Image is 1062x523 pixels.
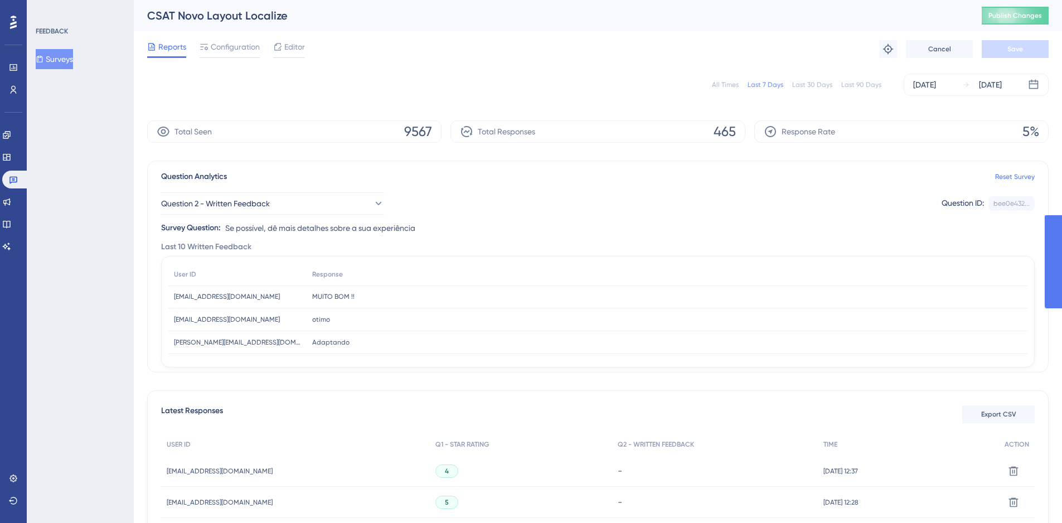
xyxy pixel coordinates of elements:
[284,40,305,54] span: Editor
[161,221,221,235] div: Survey Question:
[982,7,1049,25] button: Publish Changes
[174,315,280,324] span: [EMAIL_ADDRESS][DOMAIN_NAME]
[712,80,739,89] div: All Times
[1007,45,1023,54] span: Save
[174,270,196,279] span: User ID
[174,125,212,138] span: Total Seen
[942,196,984,211] div: Question ID:
[982,40,1049,58] button: Save
[167,498,273,507] span: [EMAIL_ADDRESS][DOMAIN_NAME]
[161,240,251,254] span: Last 10 Written Feedback
[928,45,951,54] span: Cancel
[995,172,1035,181] a: Reset Survey
[225,221,415,235] span: Se possível, dê mais detalhes sobre a sua experiência
[841,80,881,89] div: Last 90 Days
[404,123,432,141] span: 9567
[312,270,343,279] span: Response
[913,78,936,91] div: [DATE]
[147,8,954,23] div: CSAT Novo Layout Localize
[618,440,694,449] span: Q2 - WRITTEN FEEDBACK
[158,40,186,54] span: Reports
[211,40,260,54] span: Configuration
[1005,440,1029,449] span: ACTION
[445,467,449,476] span: 4
[618,497,812,507] div: -
[167,440,191,449] span: USER ID
[823,498,859,507] span: [DATE] 12:28
[435,440,489,449] span: Q1 - STAR RATING
[478,125,535,138] span: Total Responses
[174,338,301,347] span: [PERSON_NAME][EMAIL_ADDRESS][DOMAIN_NAME]
[1022,123,1039,141] span: 5%
[161,170,227,183] span: Question Analytics
[312,315,330,324] span: otimo
[36,49,73,69] button: Surveys
[906,40,973,58] button: Cancel
[993,199,1030,208] div: bee0e432...
[714,123,736,141] span: 465
[782,125,835,138] span: Response Rate
[312,338,350,347] span: Adaptando
[161,197,270,210] span: Question 2 - Written Feedback
[174,292,280,301] span: [EMAIL_ADDRESS][DOMAIN_NAME]
[161,404,223,424] span: Latest Responses
[1015,479,1049,512] iframe: UserGuiding AI Assistant Launcher
[823,440,837,449] span: TIME
[312,292,355,301] span: MUITO BOM !!
[618,466,812,476] div: -
[823,467,858,476] span: [DATE] 12:37
[161,192,384,215] button: Question 2 - Written Feedback
[748,80,783,89] div: Last 7 Days
[36,27,68,36] div: FEEDBACK
[962,405,1035,423] button: Export CSV
[167,467,273,476] span: [EMAIL_ADDRESS][DOMAIN_NAME]
[445,498,449,507] span: 5
[981,410,1016,419] span: Export CSV
[979,78,1002,91] div: [DATE]
[988,11,1042,20] span: Publish Changes
[792,80,832,89] div: Last 30 Days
